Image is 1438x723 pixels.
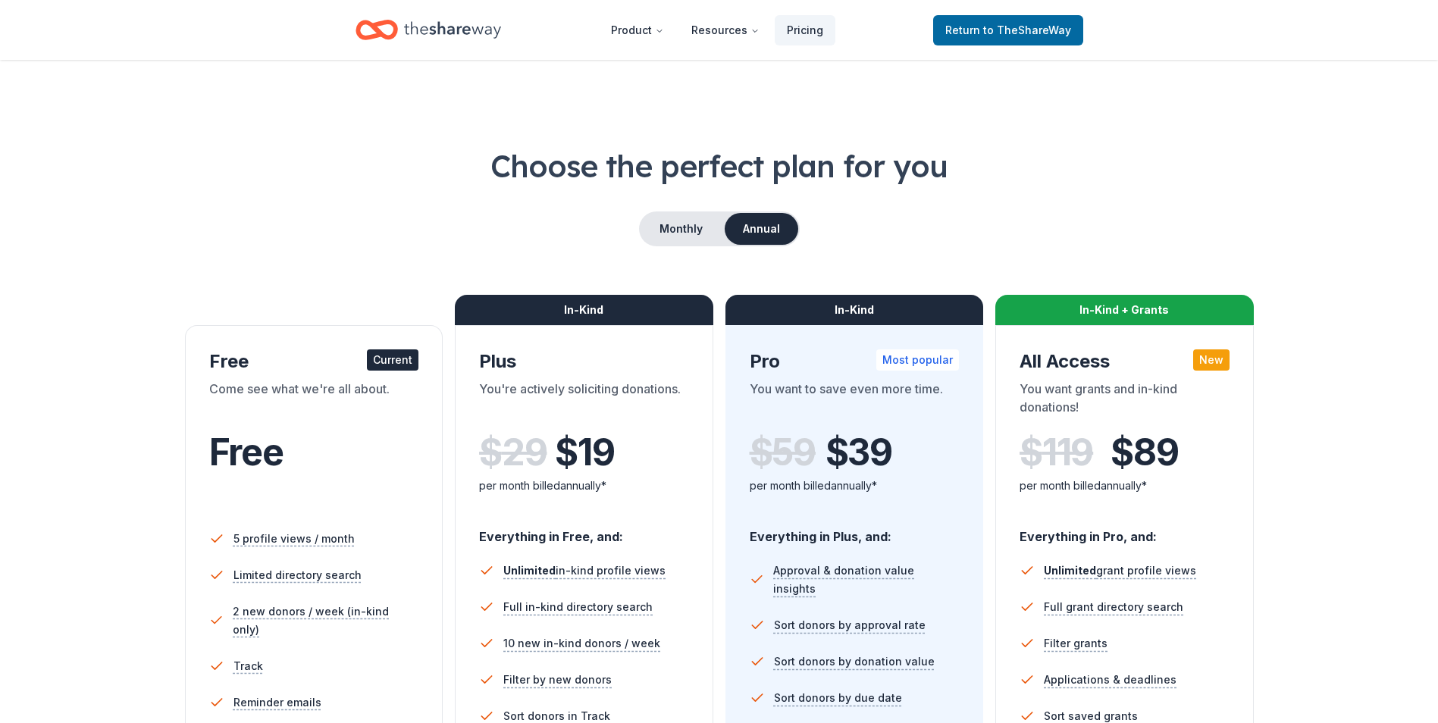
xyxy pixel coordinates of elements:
div: In-Kind [725,295,984,325]
div: Everything in Pro, and: [1020,515,1230,546]
div: New [1193,349,1230,371]
span: in-kind profile views [503,564,666,577]
div: Plus [479,349,689,374]
div: You want grants and in-kind donations! [1020,380,1230,422]
div: Free [209,349,419,374]
span: Unlimited [503,564,556,577]
div: You want to save even more time. [750,380,960,422]
span: Reminder emails [233,693,321,712]
div: Everything in Free, and: [479,515,689,546]
div: You're actively soliciting donations. [479,380,689,422]
span: Sort donors by donation value [774,653,935,671]
span: $ 89 [1111,431,1178,474]
span: to TheShareWay [983,23,1071,36]
span: 2 new donors / week (in-kind only) [233,602,418,639]
span: Filter by new donors [503,671,612,689]
button: Annual [725,213,798,245]
button: Monthly [641,213,722,245]
span: Return [945,21,1071,39]
button: Resources [679,15,772,45]
div: per month billed annually* [1020,477,1230,495]
span: 10 new in-kind donors / week [503,634,660,653]
span: Limited directory search [233,566,362,584]
span: Free [209,430,284,474]
div: Most popular [876,349,959,371]
div: Come see what we're all about. [209,380,419,422]
div: Current [367,349,418,371]
div: per month billed annually* [750,477,960,495]
div: Pro [750,349,960,374]
div: In-Kind [455,295,713,325]
span: $ 39 [826,431,892,474]
span: 5 profile views / month [233,530,355,548]
span: Filter grants [1044,634,1107,653]
div: In-Kind + Grants [995,295,1254,325]
div: All Access [1020,349,1230,374]
span: $ 19 [555,431,614,474]
span: Unlimited [1044,564,1096,577]
button: Product [599,15,676,45]
span: Sort donors by due date [774,689,902,707]
h1: Choose the perfect plan for you [61,145,1377,187]
span: Sort donors by approval rate [774,616,926,634]
a: Returnto TheShareWay [933,15,1083,45]
a: Pricing [775,15,835,45]
div: per month billed annually* [479,477,689,495]
span: grant profile views [1044,564,1196,577]
span: Applications & deadlines [1044,671,1176,689]
nav: Main [599,12,835,48]
div: Everything in Plus, and: [750,515,960,546]
a: Home [356,12,501,48]
span: Full grant directory search [1044,598,1183,616]
span: Approval & donation value insights [773,562,959,598]
span: Track [233,657,263,675]
span: Full in-kind directory search [503,598,653,616]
